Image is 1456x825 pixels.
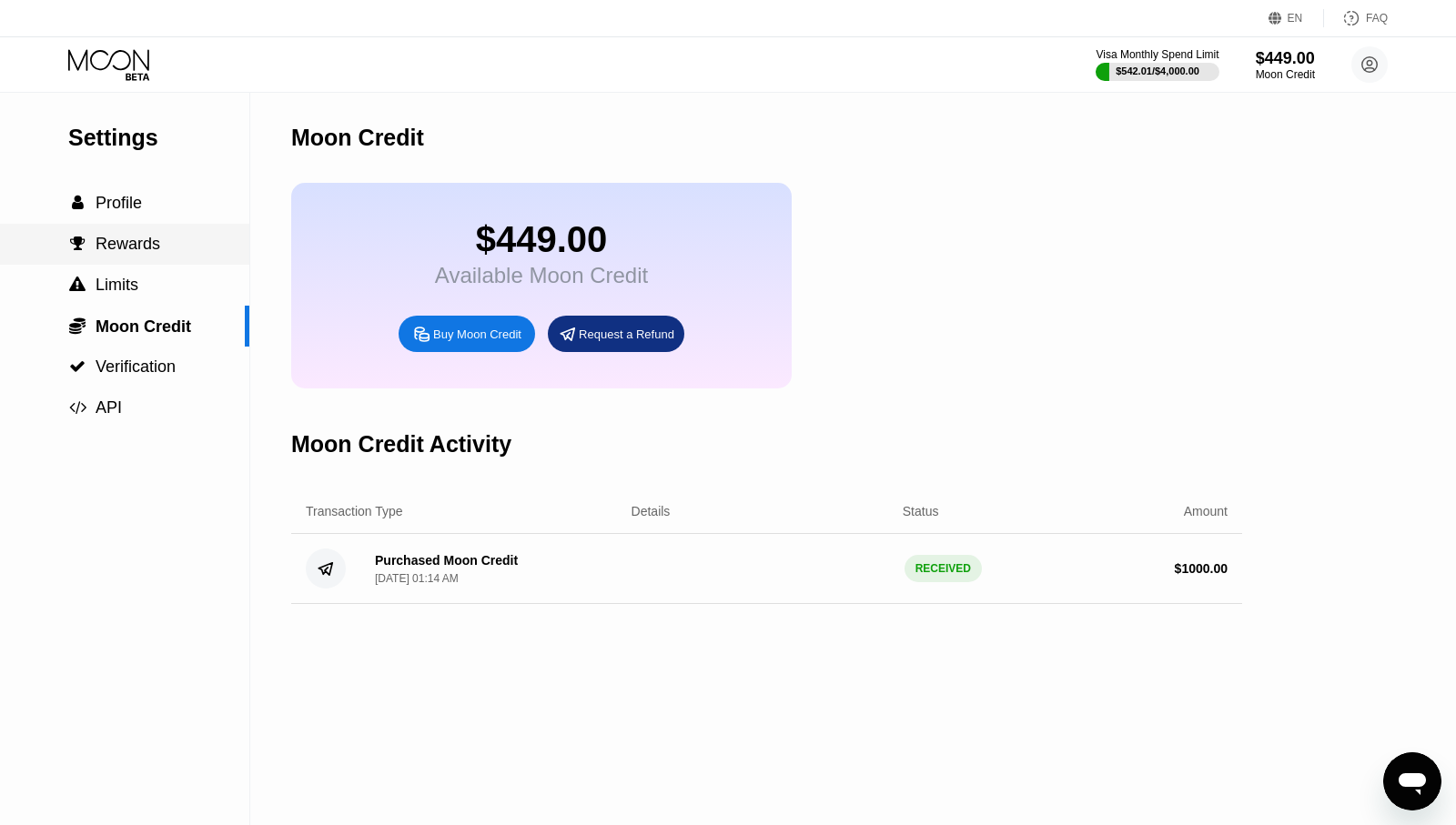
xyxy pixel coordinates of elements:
[903,504,939,518] div: Status
[1184,504,1228,518] div: Amount
[96,357,176,376] span: Verification
[548,316,684,352] div: Request a Refund
[1096,48,1218,61] div: Visa Monthly Spend Limit
[1366,12,1388,25] div: FAQ
[69,399,86,416] span: 
[70,236,86,252] span: 
[1116,65,1199,76] div: $542.01 / $4,000.00
[399,316,535,352] div: Buy Moon Credit
[68,317,86,335] div: 
[435,263,648,288] div: Available Moon Credit
[69,277,86,293] span: 
[1383,752,1441,810] iframe: Button to launch messaging window, conversation in progress
[69,317,86,335] span: 
[68,399,86,416] div: 
[1256,49,1315,81] div: $449.00Moon Credit
[96,398,122,417] span: API
[68,277,86,293] div: 
[1096,48,1218,81] div: Visa Monthly Spend Limit$542.01/$4,000.00
[1256,68,1315,81] div: Moon Credit
[72,195,84,211] span: 
[435,219,648,260] div: $449.00
[1256,49,1315,68] div: $449.00
[632,504,671,518] div: Details
[905,555,982,582] div: RECEIVED
[1288,12,1303,25] div: EN
[1175,561,1228,576] div: $ 1000.00
[68,358,86,375] div: 
[68,236,86,252] div: 
[291,431,511,458] div: Moon Credit Activity
[68,125,249,151] div: Settings
[1324,9,1388,27] div: FAQ
[306,504,403,518] div: Transaction Type
[375,572,459,585] div: [DATE] 01:14 AM
[1269,9,1324,27] div: EN
[96,194,142,212] span: Profile
[96,276,138,294] span: Limits
[69,358,86,375] span: 
[96,317,191,336] span: Moon Credit
[579,327,674,342] div: Request a Refund
[433,327,521,342] div: Buy Moon Credit
[96,235,160,253] span: Rewards
[68,195,86,211] div: 
[375,553,518,568] div: Purchased Moon Credit
[291,125,424,151] div: Moon Credit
